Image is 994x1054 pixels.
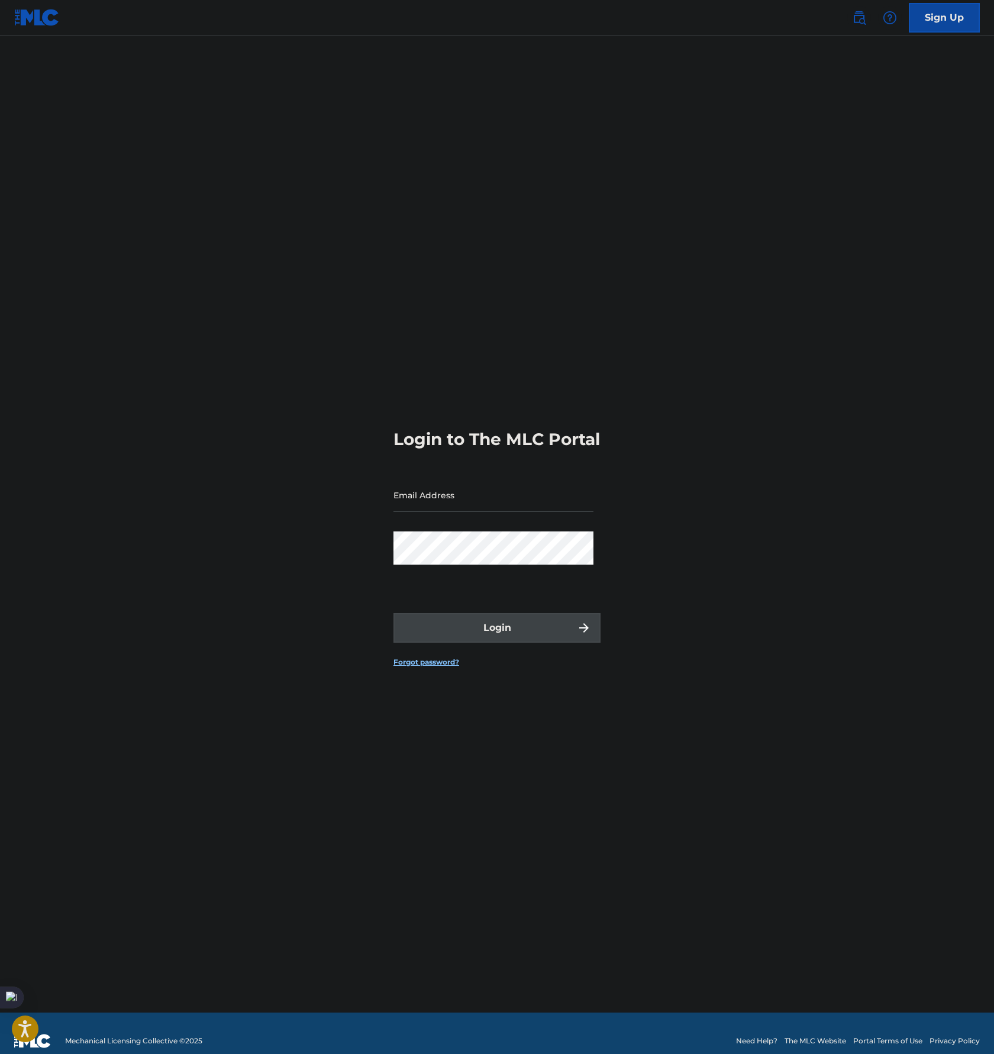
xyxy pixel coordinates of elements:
[65,1036,202,1046] span: Mechanical Licensing Collective © 2025
[852,11,866,25] img: search
[393,429,600,450] h3: Login to The MLC Portal
[853,1036,922,1046] a: Portal Terms of Use
[393,657,459,668] a: Forgot password?
[930,1036,980,1046] a: Privacy Policy
[878,6,902,30] div: Help
[847,6,871,30] a: Public Search
[883,11,897,25] img: help
[909,3,980,33] a: Sign Up
[14,9,60,26] img: MLC Logo
[736,1036,777,1046] a: Need Help?
[14,1034,51,1048] img: logo
[785,1036,846,1046] a: The MLC Website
